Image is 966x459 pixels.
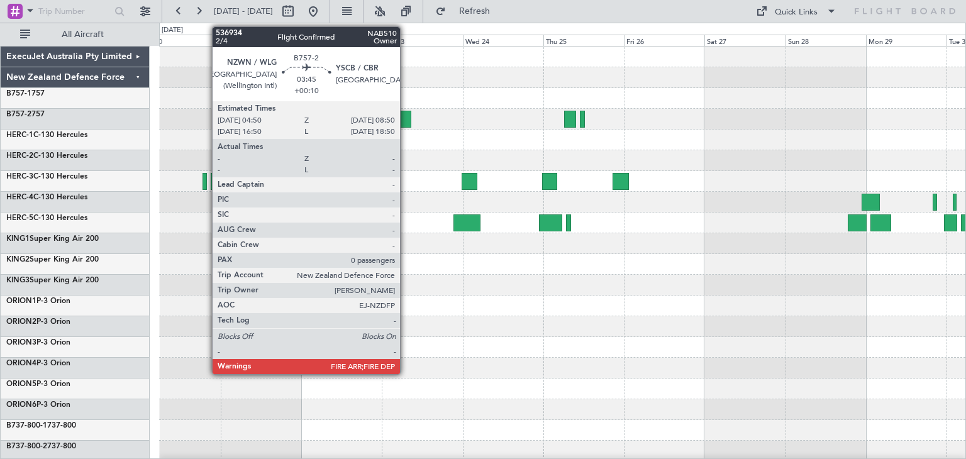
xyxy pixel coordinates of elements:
[162,25,183,36] div: [DATE]
[6,173,33,180] span: HERC-3
[463,35,543,46] div: Wed 24
[6,339,70,346] a: ORION3P-3 Orion
[624,35,704,46] div: Fri 26
[140,35,221,46] div: Sat 20
[6,360,36,367] span: ORION4
[38,2,111,21] input: Trip Number
[6,235,99,243] a: KING1Super King Air 200
[786,35,866,46] div: Sun 28
[6,90,45,97] a: B757-1757
[6,194,87,201] a: HERC-4C-130 Hercules
[6,214,33,222] span: HERC-5
[704,35,785,46] div: Sat 27
[6,443,76,450] a: B737-800-2737-800
[6,214,87,222] a: HERC-5C-130 Hercules
[6,235,30,243] span: KING1
[6,194,33,201] span: HERC-4
[6,131,33,139] span: HERC-1
[14,25,136,45] button: All Aircraft
[6,422,47,429] span: B737-800-1
[6,401,70,409] a: ORION6P-3 Orion
[6,318,36,326] span: ORION2
[6,277,30,284] span: KING3
[6,297,36,305] span: ORION1
[6,111,31,118] span: B757-2
[543,35,624,46] div: Thu 25
[6,297,70,305] a: ORION1P-3 Orion
[6,360,70,367] a: ORION4P-3 Orion
[6,277,99,284] a: KING3Super King Air 200
[214,6,273,17] span: [DATE] - [DATE]
[6,152,87,160] a: HERC-2C-130 Hercules
[6,380,36,388] span: ORION5
[221,35,301,46] div: Sun 21
[6,173,87,180] a: HERC-3C-130 Hercules
[6,90,31,97] span: B757-1
[382,35,462,46] div: Tue 23
[6,131,87,139] a: HERC-1C-130 Hercules
[301,35,382,46] div: Mon 22
[6,422,76,429] a: B737-800-1737-800
[6,318,70,326] a: ORION2P-3 Orion
[750,1,843,21] button: Quick Links
[6,443,47,450] span: B737-800-2
[6,339,36,346] span: ORION3
[6,380,70,388] a: ORION5P-3 Orion
[866,35,947,46] div: Mon 29
[6,401,36,409] span: ORION6
[6,152,33,160] span: HERC-2
[33,30,133,39] span: All Aircraft
[448,7,501,16] span: Refresh
[6,256,30,263] span: KING2
[6,256,99,263] a: KING2Super King Air 200
[6,111,45,118] a: B757-2757
[775,6,818,19] div: Quick Links
[430,1,505,21] button: Refresh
